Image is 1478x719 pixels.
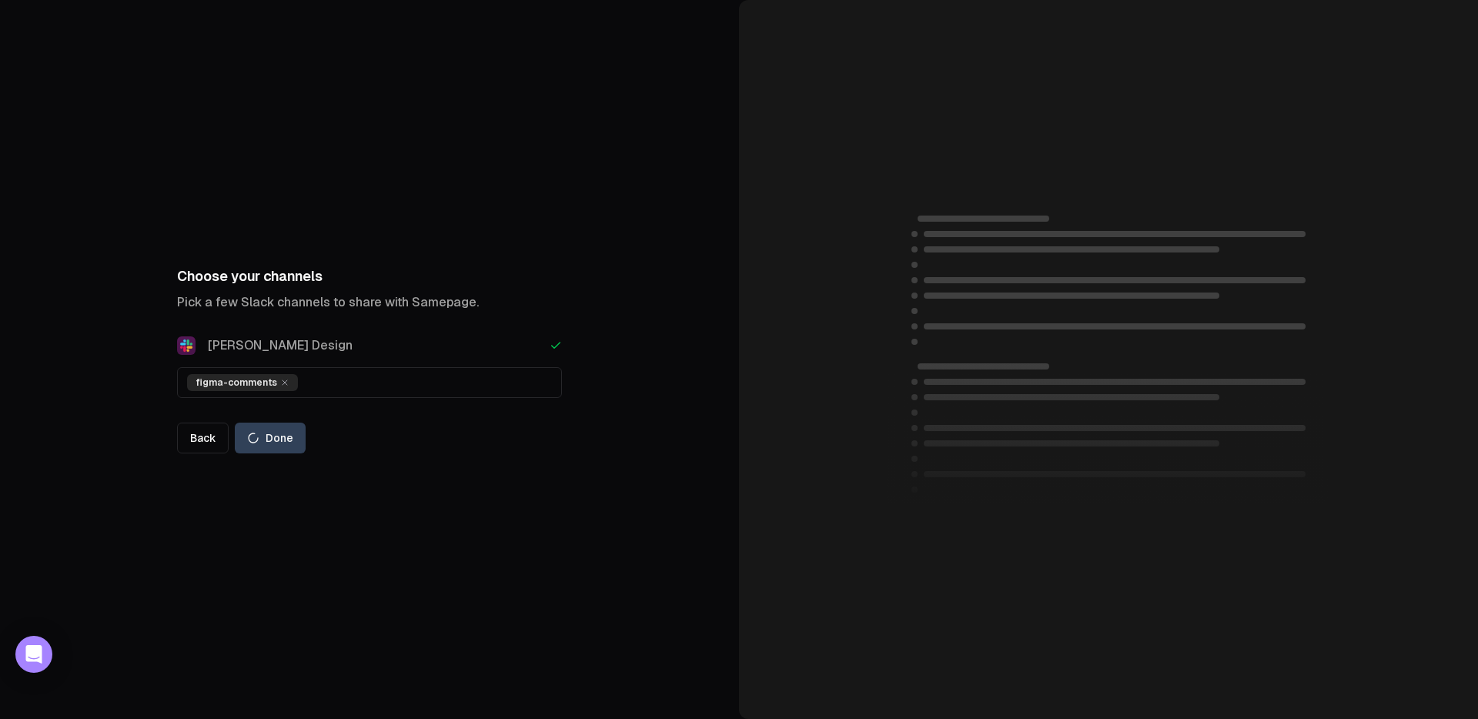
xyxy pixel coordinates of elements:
div: figma-comments [187,374,298,391]
button: Done [235,423,306,453]
p: Pick a few Slack channels to share with Samepage. [177,293,562,312]
div: Open Intercom Messenger [15,636,52,673]
img: Slack [177,336,196,355]
a: Back [177,423,229,453]
h1: Choose your channels [177,266,562,287]
span: [PERSON_NAME] Design [208,336,353,355]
